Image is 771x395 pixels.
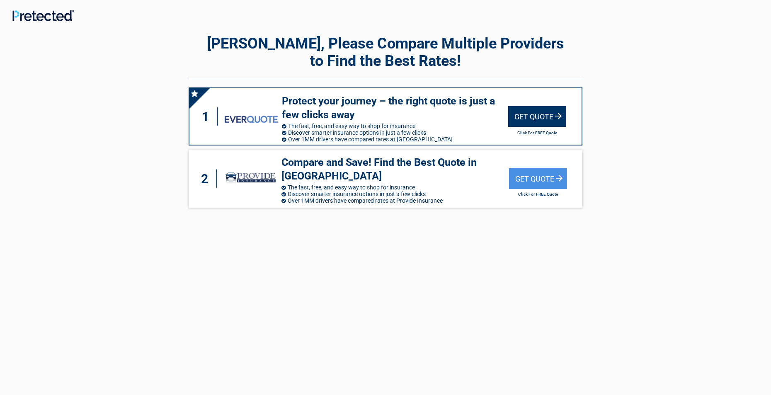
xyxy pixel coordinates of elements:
[198,107,218,126] div: 1
[282,123,508,129] li: The fast, free, and easy way to shop for insurance
[224,166,277,191] img: provide-insurance's logo
[282,129,508,136] li: Discover smarter insurance options in just a few clicks
[508,131,566,135] h2: Click For FREE Quote
[225,116,278,123] img: everquote's logo
[509,192,567,196] h2: Click For FREE Quote
[281,197,509,204] li: Over 1MM drivers have compared rates at Provide Insurance
[282,95,508,121] h3: Protect your journey – the right quote is just a few clicks away
[197,170,217,188] div: 2
[508,106,566,127] div: Get Quote
[281,184,509,191] li: The fast, free, and easy way to shop for insurance
[281,191,509,197] li: Discover smarter insurance options in just a few clicks
[281,156,509,183] h3: Compare and Save! Find the Best Quote in [GEOGRAPHIC_DATA]
[12,10,74,21] img: Main Logo
[189,35,582,70] h2: [PERSON_NAME], Please Compare Multiple Providers to Find the Best Rates!
[509,168,567,189] div: Get Quote
[282,136,508,143] li: Over 1MM drivers have compared rates at [GEOGRAPHIC_DATA]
